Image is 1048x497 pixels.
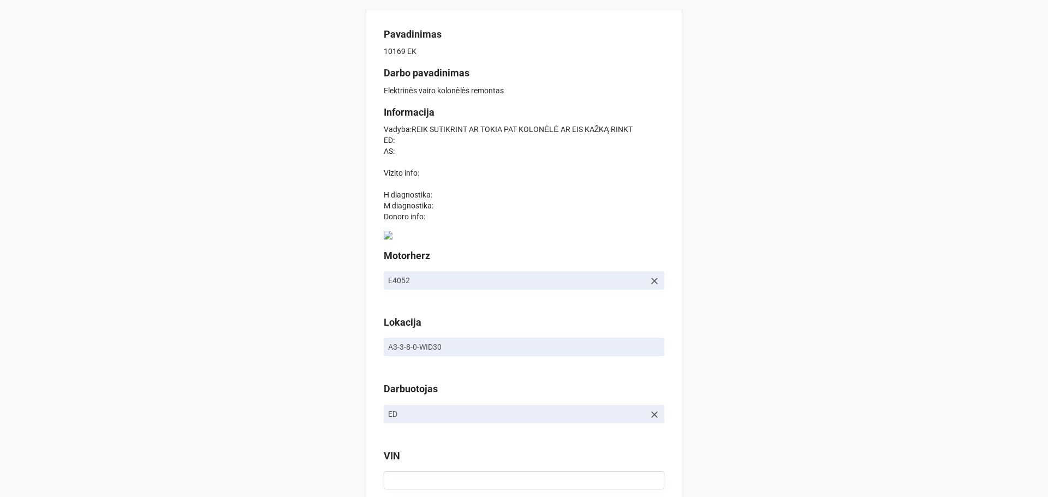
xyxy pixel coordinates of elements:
[384,46,664,57] p: 10169 EK
[384,67,469,79] b: Darbo pavadinimas
[384,106,434,118] b: Informacija
[384,448,400,464] label: VIN
[388,342,660,352] p: A3-3-8-0-WID30
[384,231,392,239] img: banys.evaldas@gmail.com
[384,124,664,222] p: Vadyba:REIK SUTIKRINT AR TOKIA PAT KOLONĖLĖ AR EIS KAŽKĄ RINKT ED: AS: Vizito info: H diagnostika...
[384,85,664,96] p: Elektrinės vairo kolonėlės remontas
[384,28,442,40] b: Pavadinimas
[384,381,438,397] label: Darbuotojas
[388,409,645,420] p: ED
[384,315,421,330] label: Lokacija
[384,248,430,264] label: Motorherz
[384,271,664,290] a: E4052
[388,275,645,286] p: E4052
